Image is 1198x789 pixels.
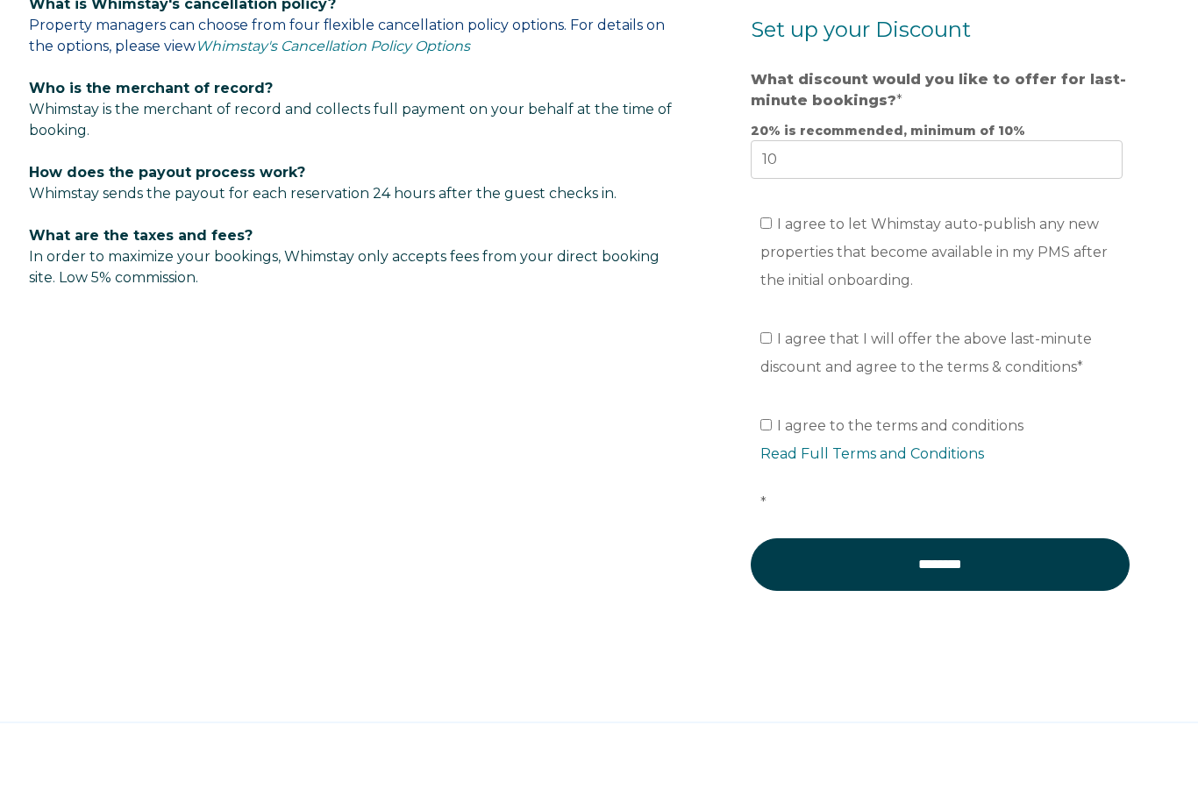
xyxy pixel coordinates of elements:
span: I agree that I will offer the above last-minute discount and agree to the terms & conditions [760,354,1092,399]
span: How does the payout process work? [29,188,305,204]
span: Whimstay sends the payout for each reservation 24 hours after the guest checks in. [29,209,617,225]
a: Whimstay's Cancellation Policy Options [196,61,470,78]
span: Who is the merchant of record? [29,103,273,120]
span: Whimstay is the merchant of record and collects full payment on your behalf at the time of booking. [29,124,672,162]
strong: What discount would you like to offer for last-minute bookings? [751,95,1126,132]
input: I agree to the terms and conditionsRead Full Terms and Conditions* [760,443,772,454]
strong: 20% is recommended, minimum of 10% [751,146,1025,162]
span: I agree to let Whimstay auto-publish any new properties that become available in my PMS after the... [760,239,1108,312]
a: Read Full Terms and Conditions [760,469,984,486]
span: What is Whimstay's cancellation policy? [29,19,336,36]
input: I agree that I will offer the above last-minute discount and agree to the terms & conditions* [760,356,772,367]
span: Set up your Discount [751,40,971,66]
span: I agree to the terms and conditions [760,441,1132,535]
input: I agree to let Whimstay auto-publish any new properties that become available in my PMS after the... [760,241,772,252]
p: Property managers can choose from four flexible cancellation policy options. For details on the o... [29,18,681,81]
span: What are the taxes and fees? [29,251,253,267]
span: In order to maximize your bookings, Whimstay only accepts fees from your direct booking site. Low... [29,251,660,309]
